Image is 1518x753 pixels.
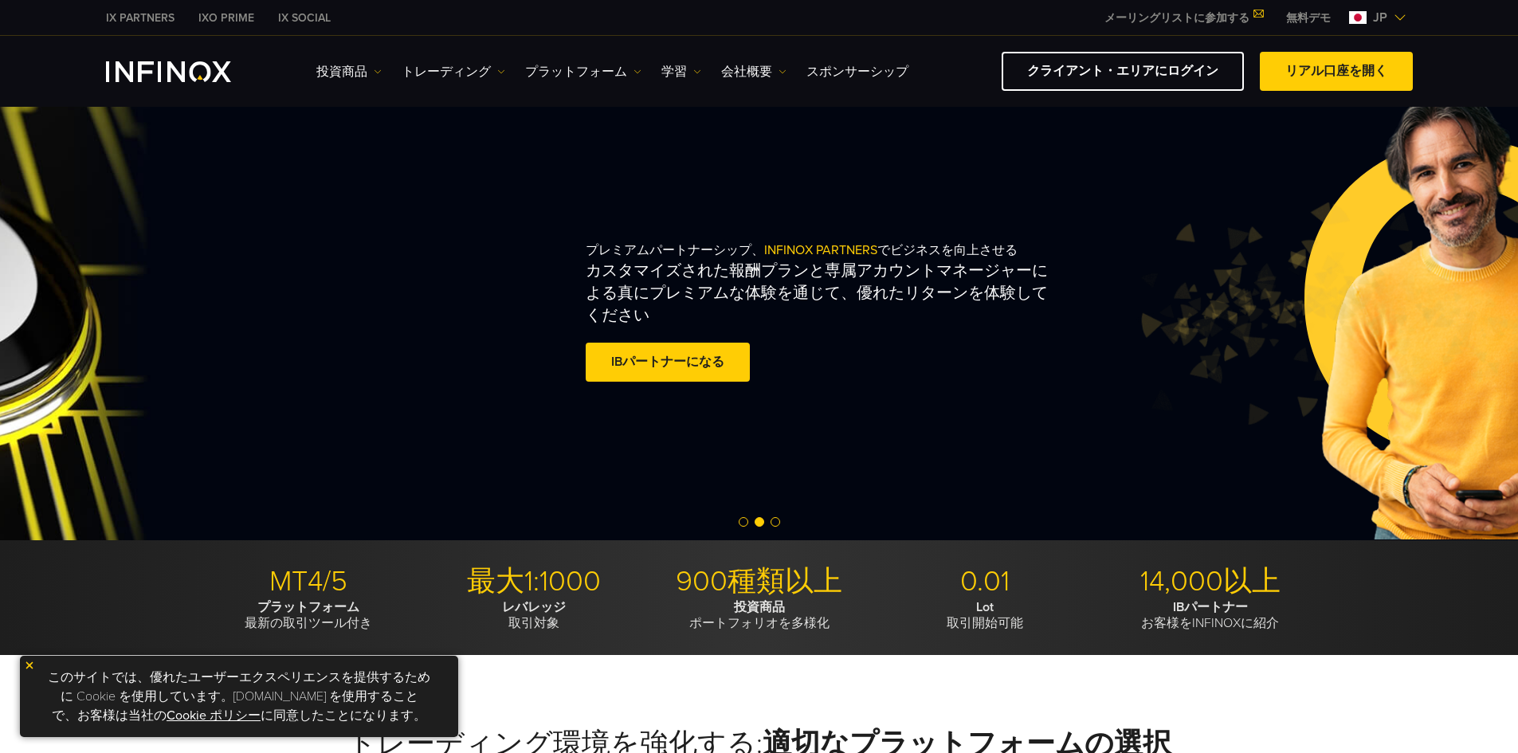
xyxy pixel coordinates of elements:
[878,564,1092,599] p: 0.01
[734,599,785,615] strong: 投資商品
[661,62,701,81] a: 学習
[1367,8,1394,27] span: jp
[1260,52,1413,91] a: リアル口座を開く
[316,62,382,81] a: 投資商品
[764,242,877,258] span: INFINOX PARTNERS
[427,599,641,631] p: 取引対象
[525,62,641,81] a: プラットフォーム
[878,599,1092,631] p: 取引開始可能
[806,62,908,81] a: スポンサーシップ
[427,564,641,599] p: 最大1:1000
[106,61,269,82] a: INFINOX Logo
[167,708,261,724] a: Cookie ポリシー
[266,10,343,26] a: INFINOX
[586,343,750,382] a: IBパートナーになる
[24,660,35,671] img: yellow close icon
[1092,11,1274,25] a: メーリングリストに参加する
[28,664,450,729] p: このサイトでは、優れたユーザーエクスペリエンスを提供するために Cookie を使用しています。[DOMAIN_NAME] を使用することで、お客様は当社の に同意したことになります。
[1173,599,1248,615] strong: IBパートナー
[1104,564,1317,599] p: 14,000以上
[976,599,994,615] strong: Lot
[721,62,786,81] a: 会社概要
[502,599,566,615] strong: レバレッジ
[202,599,415,631] p: 最新の取引ツール付き
[771,517,780,527] span: Go to slide 3
[755,517,764,527] span: Go to slide 2
[653,599,866,631] p: ポートフォリオを多様化
[653,564,866,599] p: 900種類以上
[1104,599,1317,631] p: お客様をINFINOXに紹介
[202,564,415,599] p: MT4/5
[94,10,186,26] a: INFINOX
[739,517,748,527] span: Go to slide 1
[1274,10,1343,26] a: INFINOX MENU
[402,62,505,81] a: トレーディング
[186,10,266,26] a: INFINOX
[586,260,1059,327] p: カスタマイズされた報酬プランと専属アカウントマネージャーによる真にプレミアムな体験を通じて、優れたリターンを体験してください
[586,217,1177,411] div: プレミアムパートナーシップ、 でビジネスを向上させる
[1002,52,1244,91] a: クライアント・エリアにログイン
[257,599,359,615] strong: プラットフォーム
